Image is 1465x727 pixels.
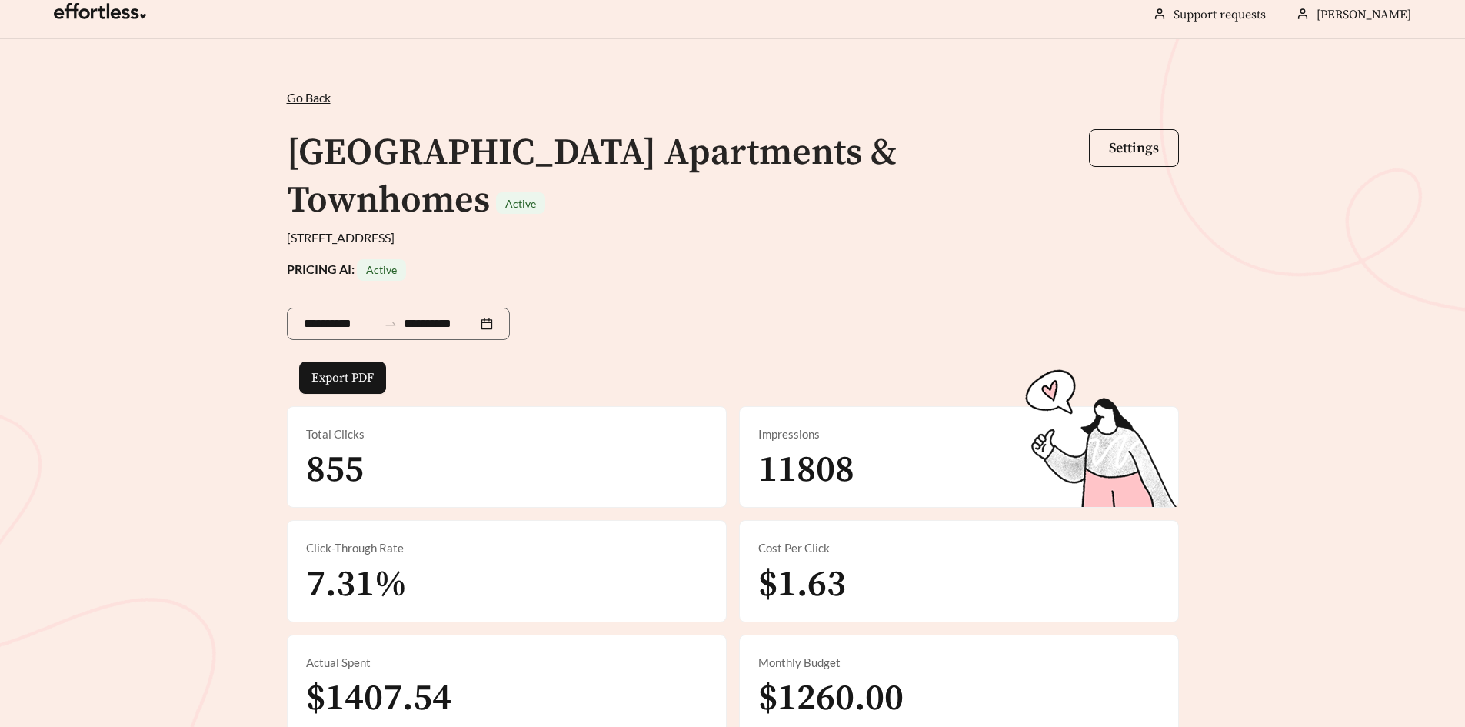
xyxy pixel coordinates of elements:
[384,317,398,331] span: to
[287,130,897,224] h1: [GEOGRAPHIC_DATA] Apartments & Townhomes
[758,539,1160,557] div: Cost Per Click
[758,675,904,722] span: $1260.00
[1109,139,1159,157] span: Settings
[306,447,364,493] span: 855
[287,228,1179,247] div: [STREET_ADDRESS]
[366,263,397,276] span: Active
[758,447,854,493] span: 11808
[299,362,386,394] button: Export PDF
[758,425,1160,443] div: Impressions
[287,90,331,105] span: Go Back
[306,654,708,672] div: Actual Spent
[306,425,708,443] div: Total Clicks
[1174,7,1266,22] a: Support requests
[306,562,407,608] span: 7.31%
[1089,129,1179,167] button: Settings
[384,317,398,331] span: swap-right
[306,539,708,557] div: Click-Through Rate
[287,262,406,276] strong: PRICING AI:
[758,654,1160,672] div: Monthly Budget
[505,197,536,210] span: Active
[758,562,846,608] span: $1.63
[311,369,374,387] span: Export PDF
[306,675,451,722] span: $1407.54
[1317,7,1411,22] span: [PERSON_NAME]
